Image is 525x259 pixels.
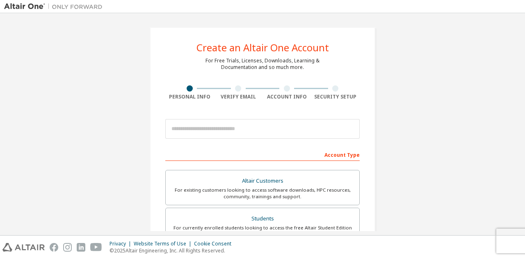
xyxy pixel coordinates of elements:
[171,225,354,238] div: For currently enrolled students looking to access the free Altair Student Edition bundle and all ...
[90,243,102,252] img: youtube.svg
[171,213,354,225] div: Students
[2,243,45,252] img: altair_logo.svg
[194,241,236,247] div: Cookie Consent
[262,94,311,100] div: Account Info
[165,94,214,100] div: Personal Info
[50,243,58,252] img: facebook.svg
[165,148,360,161] div: Account Type
[205,57,320,71] div: For Free Trials, Licenses, Downloads, Learning & Documentation and so much more.
[110,247,236,254] p: © 2025 Altair Engineering, Inc. All Rights Reserved.
[134,241,194,247] div: Website Terms of Use
[171,187,354,200] div: For existing customers looking to access software downloads, HPC resources, community, trainings ...
[311,94,360,100] div: Security Setup
[171,175,354,187] div: Altair Customers
[196,43,329,53] div: Create an Altair One Account
[110,241,134,247] div: Privacy
[4,2,107,11] img: Altair One
[77,243,85,252] img: linkedin.svg
[63,243,72,252] img: instagram.svg
[214,94,263,100] div: Verify Email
